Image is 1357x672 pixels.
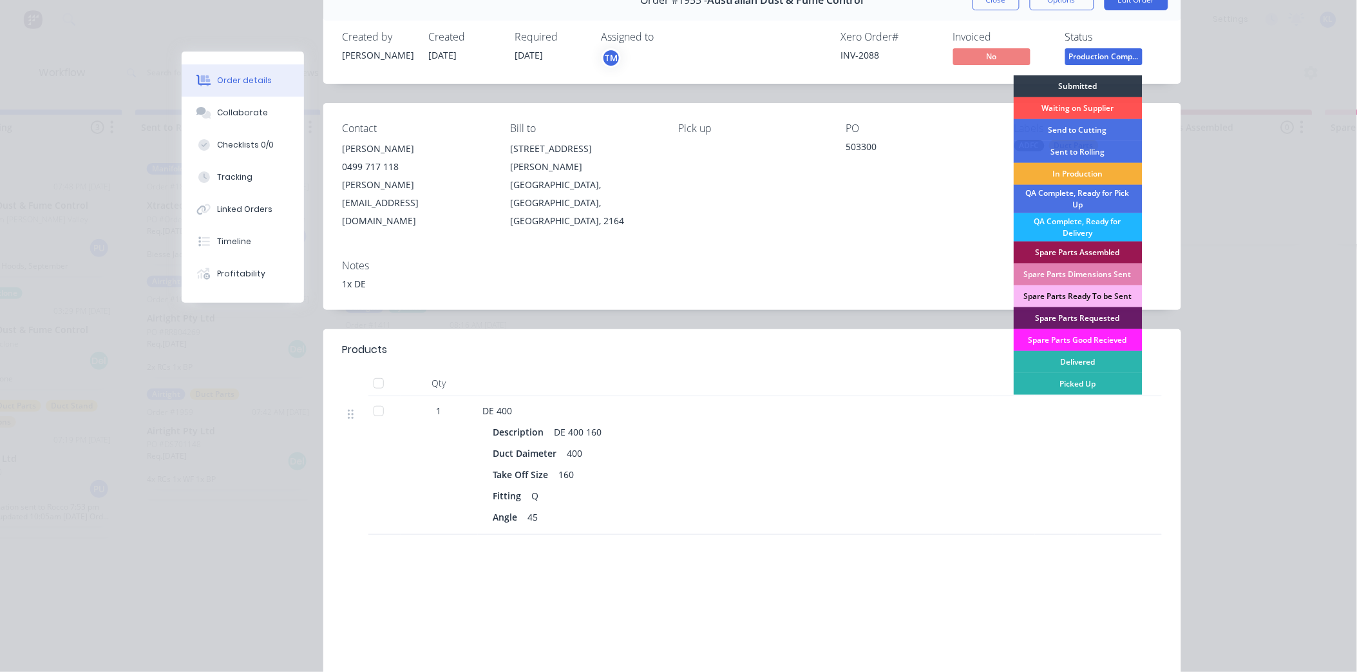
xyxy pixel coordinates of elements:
span: [DATE] [515,49,544,61]
div: Spare Parts Ready To be Sent [1014,285,1143,307]
button: Timeline [182,226,304,258]
div: Contact [343,122,490,135]
div: Collaborate [217,107,268,119]
div: Send to Cutting [1014,119,1143,141]
div: Spare Parts Good Recieved [1014,329,1143,351]
span: Production Comp... [1065,48,1143,64]
div: DE 400 160 [549,423,607,441]
div: [STREET_ADDRESS][PERSON_NAME] [510,140,658,176]
div: Duct Daimeter [493,444,562,463]
div: Waiting on Supplier [1014,97,1143,119]
button: Checklists 0/0 [182,129,304,161]
div: Sent to Rolling [1014,141,1143,163]
div: Profitability [217,268,265,280]
div: Qty [401,370,478,396]
div: Delivered [1014,351,1143,373]
div: Picked Up [1014,373,1143,395]
div: [PERSON_NAME][EMAIL_ADDRESS][DOMAIN_NAME] [343,176,490,230]
div: Q [527,486,544,505]
div: Spare Parts Requested [1014,307,1143,329]
div: Status [1065,31,1162,43]
div: Submitted [1014,75,1143,97]
button: Production Comp... [1065,48,1143,68]
div: Products [343,342,388,358]
div: Order details [217,75,272,86]
div: Timeline [217,236,251,247]
button: Collaborate [182,97,304,129]
button: TM [602,48,621,68]
div: [PERSON_NAME]0499 717 118[PERSON_NAME][EMAIL_ADDRESS][DOMAIN_NAME] [343,140,490,230]
div: Xero Order # [841,31,938,43]
span: DE 400 [483,405,513,417]
div: Pick up [678,122,826,135]
div: QA Complete, Ready for Delivery [1014,213,1143,242]
div: Angle [493,508,523,526]
div: Spare Parts Dimensions Sent [1014,264,1143,285]
button: Tracking [182,161,304,193]
button: Profitability [182,258,304,290]
div: Checklists 0/0 [217,139,274,151]
div: Invoiced [953,31,1050,43]
div: Assigned to [602,31,730,43]
div: 400 [562,444,588,463]
div: Created [429,31,500,43]
div: [GEOGRAPHIC_DATA], [GEOGRAPHIC_DATA], [GEOGRAPHIC_DATA], 2164 [510,176,658,230]
span: 1 [437,404,442,418]
div: Tracking [217,171,252,183]
div: Required [515,31,586,43]
div: 1x DE [343,277,1162,291]
div: Fitting [493,486,527,505]
div: 45 [523,508,544,526]
div: [PERSON_NAME] [343,48,413,62]
div: Spare Parts Assembled [1014,242,1143,264]
div: 0499 717 118 [343,158,490,176]
div: INV-2088 [841,48,938,62]
div: [PERSON_NAME] [343,140,490,158]
button: Linked Orders [182,193,304,226]
div: QA Complete, Ready for Pick Up [1014,185,1143,213]
div: Created by [343,31,413,43]
div: Notes [343,260,1162,272]
span: [DATE] [429,49,457,61]
div: In Production [1014,163,1143,185]
span: No [953,48,1030,64]
div: Description [493,423,549,441]
div: Take Off Size [493,465,554,484]
div: PO [846,122,994,135]
div: Linked Orders [217,204,272,215]
div: 160 [554,465,580,484]
div: [STREET_ADDRESS][PERSON_NAME][GEOGRAPHIC_DATA], [GEOGRAPHIC_DATA], [GEOGRAPHIC_DATA], 2164 [510,140,658,230]
div: 503300 [846,140,994,158]
div: Bill to [510,122,658,135]
button: Order details [182,64,304,97]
